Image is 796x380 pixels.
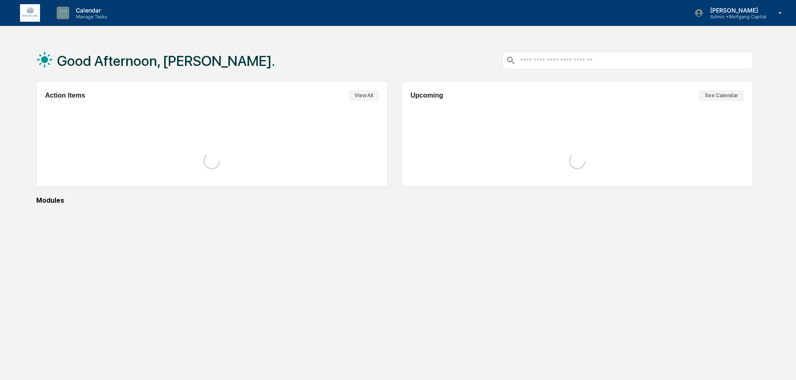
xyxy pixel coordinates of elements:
[349,90,379,101] button: View All
[69,7,111,14] p: Calendar
[703,7,766,14] p: [PERSON_NAME]
[703,14,766,20] p: Admin • Wolfgang Capital
[20,4,40,22] img: logo
[69,14,111,20] p: Manage Tasks
[36,196,753,204] div: Modules
[699,90,744,101] button: See Calendar
[57,53,275,69] h1: Good Afternoon, [PERSON_NAME].
[411,92,443,99] h2: Upcoming
[45,92,85,99] h2: Action Items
